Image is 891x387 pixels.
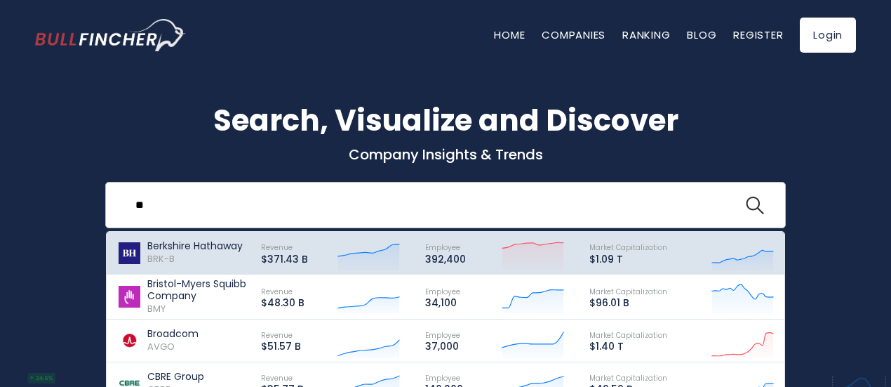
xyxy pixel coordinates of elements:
p: Company Insights & Trends [35,145,856,164]
p: 34,100 [425,297,460,309]
span: BRK-B [147,252,175,265]
span: Market Capitalization [589,242,667,253]
span: Employee [425,287,460,297]
img: search icon [746,197,764,215]
span: Market Capitalization [589,330,667,341]
span: Market Capitalization [589,287,667,297]
span: Market Capitalization [589,373,667,383]
span: Revenue [261,373,293,383]
p: $48.30 B [261,297,304,309]
img: bullfincher logo [35,19,186,51]
p: Berkshire Hathaway [147,240,243,252]
a: Companies [542,27,605,42]
span: Revenue [261,330,293,341]
span: Employee [425,330,460,341]
p: 37,000 [425,341,460,353]
span: BMY [147,302,166,315]
p: $1.40 T [589,341,667,353]
p: CBRE Group [147,371,204,383]
h1: Search, Visualize and Discover [35,98,856,143]
p: $96.01 B [589,297,667,309]
p: Bristol-Myers Squibb Company [147,278,248,302]
span: Employee [425,373,460,383]
span: AVGO [147,340,175,353]
a: Blog [687,27,716,42]
p: $51.57 B [261,341,301,353]
a: Bristol-Myers Squibb Company BMY Revenue $48.30 B Employee 34,100 Market Capitalization $96.01 B [107,275,784,320]
a: Berkshire Hathaway BRK-B Revenue $371.43 B Employee 392,400 Market Capitalization $1.09 T [107,232,784,275]
a: Ranking [622,27,670,42]
p: $371.43 B [261,254,308,265]
p: What's trending [35,256,856,271]
a: Register [733,27,783,42]
span: Revenue [261,287,293,297]
a: Broadcom AVGO Revenue $51.57 B Employee 37,000 Market Capitalization $1.40 T [107,320,784,362]
span: Employee [425,242,460,253]
p: 392,400 [425,254,466,265]
a: Go to homepage [35,19,186,51]
span: Revenue [261,242,293,253]
a: Login [800,18,856,53]
a: Home [494,27,525,42]
p: Broadcom [147,328,199,340]
p: $1.09 T [589,254,667,265]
